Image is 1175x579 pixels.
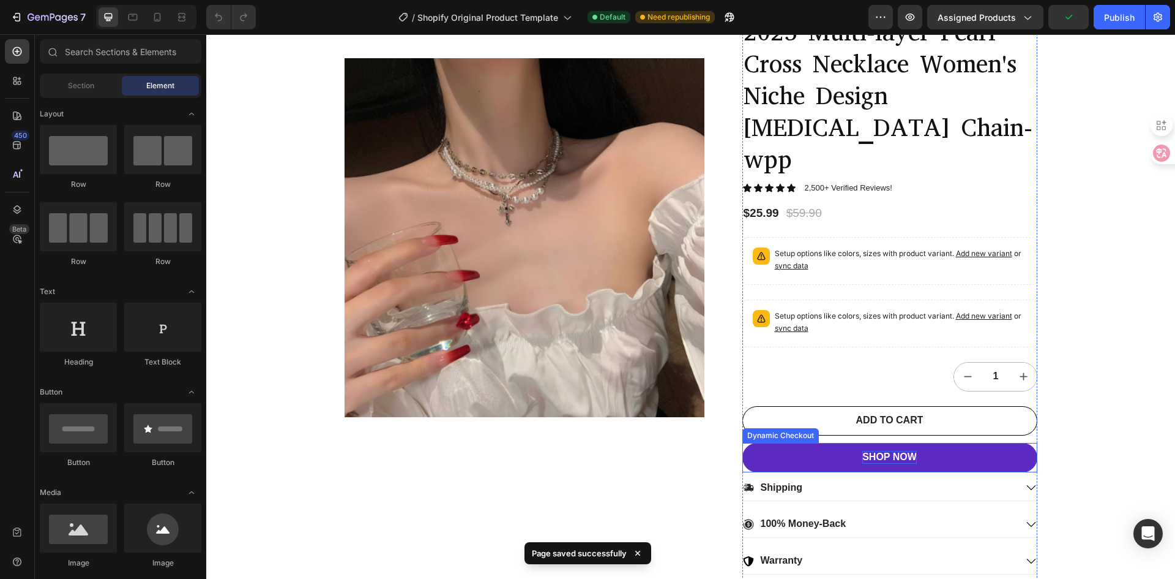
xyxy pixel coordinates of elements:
[536,372,831,401] button: ADD TO CART
[182,104,201,124] span: Toggle open
[40,487,61,498] span: Media
[569,213,821,238] p: Setup options like colors, sizes with product variant.
[124,558,201,569] div: Image
[539,396,610,407] div: Dynamic Checkout
[579,170,617,188] div: $59.90
[554,447,596,460] p: Shipping
[599,149,686,159] p: 2,500+ Verified Reviews!
[554,520,597,533] p: Warranty
[68,80,94,91] span: Section
[532,547,627,559] p: Page saved successfully
[776,328,804,357] input: quantity
[750,277,806,286] span: Add new variant
[40,357,117,368] div: Heading
[569,227,602,236] span: sync data
[600,12,625,23] span: Default
[650,380,717,393] div: ADD TO CART
[182,483,201,502] span: Toggle open
[12,131,29,140] div: 450
[656,417,711,430] div: SHOP NOW
[647,12,710,23] span: Need republishing
[5,5,91,29] button: 7
[536,170,574,188] div: $25.99
[412,11,415,24] span: /
[554,483,640,496] p: 100% Money-Back
[40,256,117,267] div: Row
[1133,519,1163,548] div: Open Intercom Messenger
[804,328,832,357] button: increment
[146,80,174,91] span: Element
[569,289,602,298] span: sync data
[40,39,201,64] input: Search Sections & Elements
[40,179,117,190] div: Row
[40,387,62,398] span: Button
[40,286,55,297] span: Text
[569,277,815,298] span: or
[124,357,201,368] div: Text Block
[569,214,815,236] span: or
[182,382,201,402] span: Toggle open
[124,179,201,190] div: Row
[182,282,201,301] span: Toggle open
[9,224,29,234] div: Beta
[748,328,776,357] button: decrement
[536,409,831,438] button: SHOP NOW
[417,11,558,24] span: Shopify Original Product Template
[1104,11,1135,24] div: Publish
[927,5,1043,29] button: Assigned Products
[80,10,86,25] p: 7
[124,457,201,468] div: Button
[206,5,256,29] div: Undo/Redo
[40,108,64,119] span: Layout
[938,11,1016,24] span: Assigned Products
[750,214,806,224] span: Add new variant
[206,34,1175,579] iframe: Design area
[40,558,117,569] div: Image
[1094,5,1145,29] button: Publish
[40,457,117,468] div: Button
[569,276,821,300] p: Setup options like colors, sizes with product variant.
[124,256,201,267] div: Row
